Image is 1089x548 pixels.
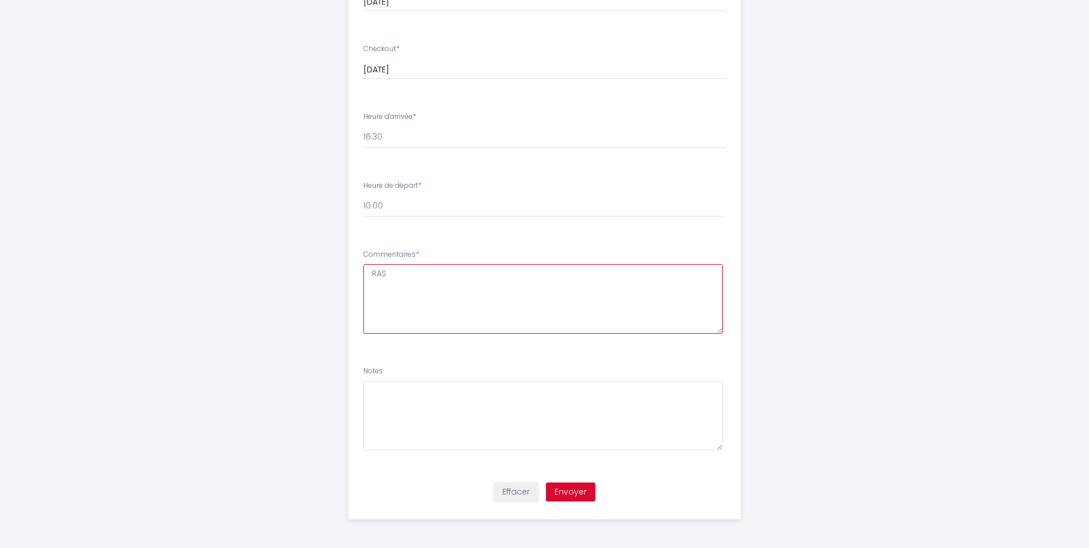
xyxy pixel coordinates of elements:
label: Heure de départ [363,180,421,191]
label: Notes [363,366,383,377]
button: Envoyer [546,483,595,502]
button: Effacer [494,483,538,502]
label: Commentaires [363,249,419,260]
label: Heure d'arrivée [363,111,416,122]
label: Checkout [363,44,400,55]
